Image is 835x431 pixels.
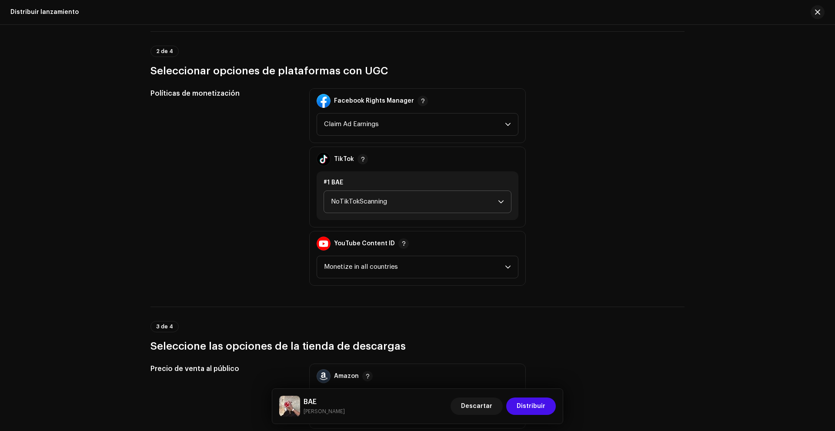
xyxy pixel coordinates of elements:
div: dropdown trigger [498,191,504,213]
span: Monetize in all countries [324,256,505,278]
div: YouTube Content ID [334,240,395,247]
div: Distribuir lanzamiento [10,9,79,16]
img: 900ddc61-f1f4-4d8f-afd6-8769d3b2ab80 [279,396,300,417]
div: Amazon [334,373,359,380]
small: BAE [304,407,345,416]
h3: Seleccione las opciones de la tienda de descargas [150,339,685,353]
div: #1 BAE [324,178,511,187]
span: 2 de 4 [156,49,173,54]
span: Distribuir [517,398,545,415]
span: NoTikTokScanning [331,191,498,213]
button: Descartar [451,398,503,415]
button: Distribuir [506,398,556,415]
h3: Seleccionar opciones de plataformas con UGC [150,64,685,78]
span: 3 de 4 [156,324,173,329]
h5: BAE [304,397,345,407]
div: TikTok [334,156,354,163]
h5: Precio de venta al público [150,364,295,374]
h5: Políticas de monetización [150,88,295,99]
div: Facebook Rights Manager [334,97,414,104]
div: dropdown trigger [505,114,511,135]
span: Descartar [461,398,492,415]
span: Claim Ad Earnings [324,114,505,135]
div: dropdown trigger [505,256,511,278]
